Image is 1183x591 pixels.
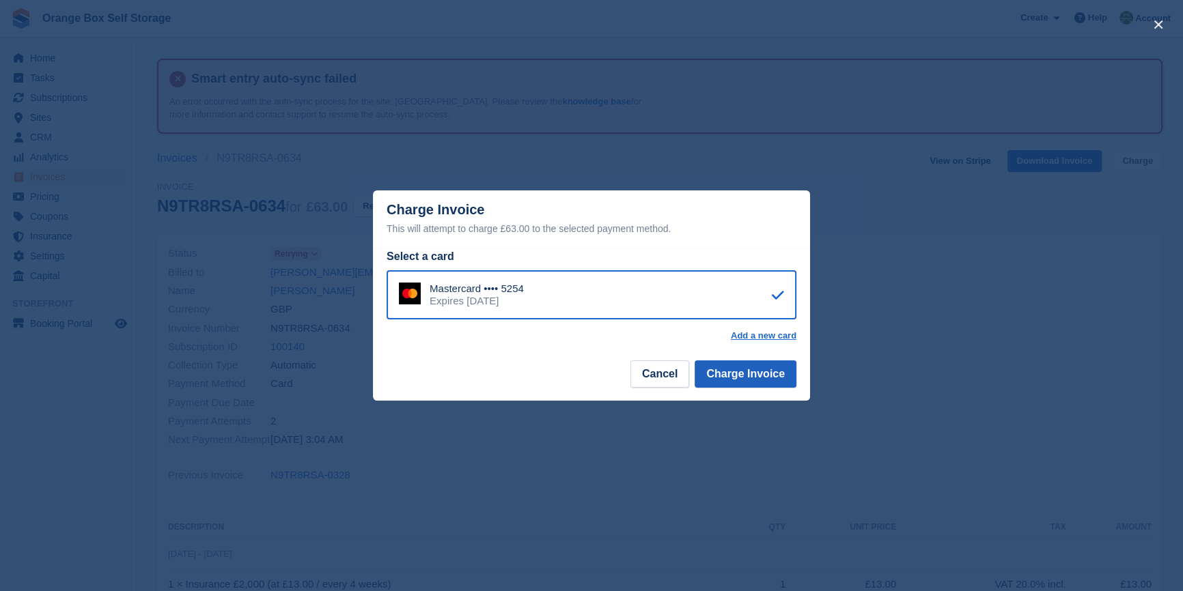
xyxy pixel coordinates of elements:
[387,248,796,265] div: Select a card
[387,202,796,237] div: Charge Invoice
[430,295,524,307] div: Expires [DATE]
[695,360,796,388] button: Charge Invoice
[731,330,796,341] a: Add a new card
[1147,14,1169,35] button: close
[630,360,689,388] button: Cancel
[399,283,421,304] img: Mastercard Logo
[430,283,524,295] div: Mastercard •••• 5254
[387,220,796,237] div: This will attempt to charge £63.00 to the selected payment method.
